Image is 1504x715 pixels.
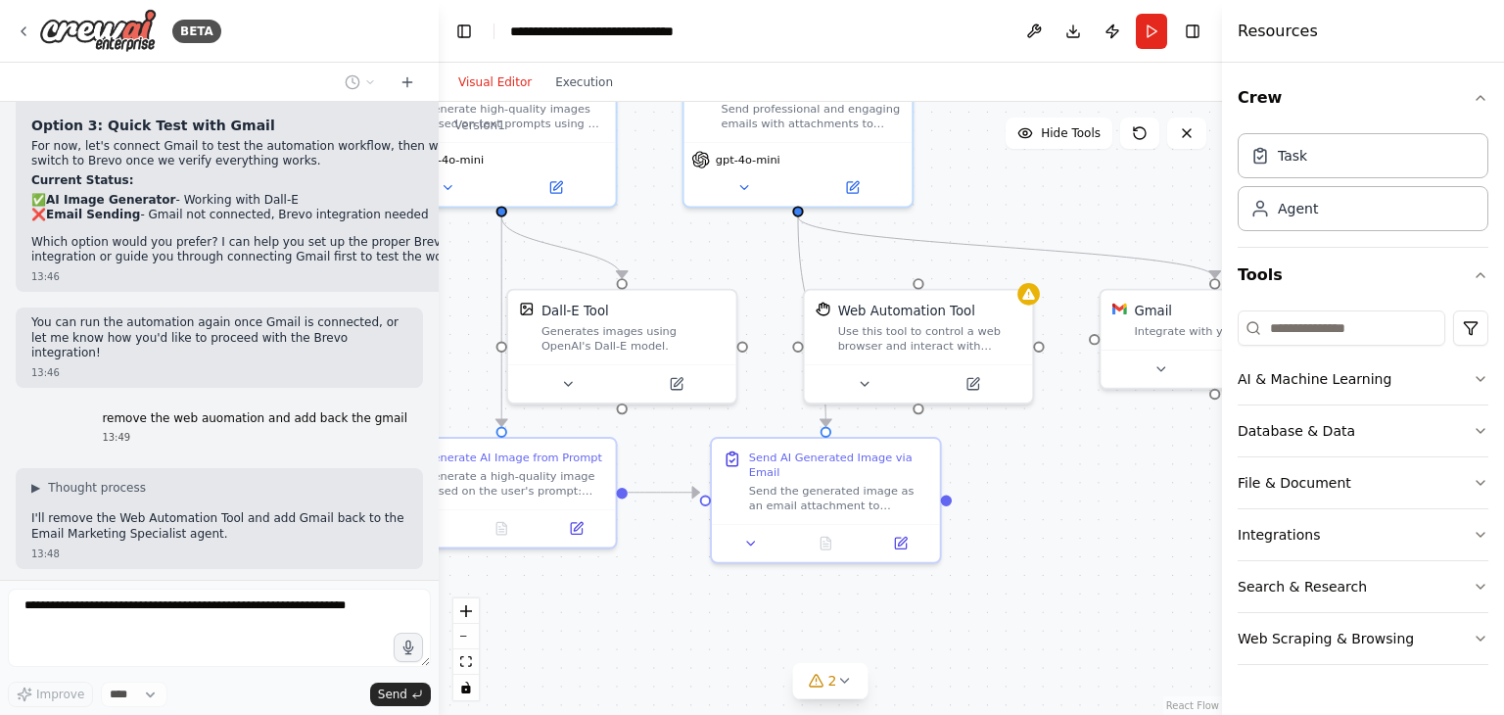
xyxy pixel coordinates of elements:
[1134,324,1317,339] div: Integrate with your Gmail
[31,173,133,187] strong: Current Status:
[816,302,830,316] img: StagehandTool
[337,71,384,94] button: Switch to previous chat
[46,193,176,207] strong: AI Image Generator
[446,71,543,94] button: Visual Editor
[1134,302,1172,320] div: Gmail
[786,532,865,554] button: No output available
[543,71,625,94] button: Execution
[31,116,490,135] h3: Option 3: Quick Test with Gmail
[453,675,479,700] button: toggle interactivity
[749,450,929,479] div: Send AI Generated Image via Email
[386,437,618,548] div: Generate AI Image from PromptGenerate a high-quality image based on the user's prompt: {prompt}. ...
[8,682,93,707] button: Improve
[1238,613,1488,664] button: Web Scraping & Browsing
[1238,457,1488,508] button: File & Document
[31,547,407,561] div: 13:48
[39,9,157,53] img: Logo
[31,365,407,380] div: 13:46
[31,480,146,496] button: ▶Thought process
[1166,700,1219,711] a: React Flow attribution
[48,480,146,496] span: Thought process
[828,671,837,691] span: 2
[31,208,490,223] li: ❌ - Gmail not connected, Brevo integration needed
[716,153,780,167] span: gpt-4o-mini
[102,430,407,445] div: 13:49
[628,483,699,501] g: Edge from 830a252c-fc8d-4cd9-89e0-21b6c0f6a0ec to 402453f8-2f94-421e-9f79-88f293e936a2
[721,102,901,131] div: Send professional and engaging emails with attachments to specified recipients at {email}. Craft ...
[510,22,730,41] nav: breadcrumb
[31,511,407,542] p: I'll remove the Web Automation Tool and add Gmail back to the Email Marketing Specialist agent.
[541,302,609,320] div: Dall-E Tool
[462,517,540,540] button: No output available
[710,437,942,564] div: Send AI Generated Image via EmailSend the generated image as an email attachment to {email}. Crea...
[506,289,738,405] div: DallEToolDall-E ToolGenerates images using OpenAI's Dall-E model.
[450,18,478,45] button: Hide left sidebar
[869,532,932,554] button: Open in side panel
[749,483,929,512] div: Send the generated image as an email attachment to {email}. Create a friendly email with the subj...
[493,216,511,426] g: Edge from 093b4974-4947-4670-9721-5a50816e02c3 to 830a252c-fc8d-4cd9-89e0-21b6c0f6a0ec
[46,208,140,221] strong: Email Sending
[425,102,605,131] div: Generate high-quality images based on text prompts using AI image generation models. Create visua...
[394,633,423,662] button: Click to speak your automation idea
[920,373,1025,396] button: Open in side panel
[31,139,490,169] p: For now, let's connect Gmail to test the automation workflow, then we can switch to Brevo once we...
[31,235,490,265] p: Which option would you prefer? I can help you set up the proper Brevo integration or guide you th...
[519,302,534,316] img: DallETool
[838,324,1021,354] div: Use this tool to control a web browser and interact with websites using natural language. Capabil...
[386,67,618,209] div: Generate high-quality images based on text prompts using AI image generation models. Create visua...
[793,663,869,699] button: 2
[1041,125,1101,141] span: Hide Tools
[453,624,479,649] button: zoom out
[1238,509,1488,560] button: Integrations
[503,176,608,199] button: Open in side panel
[392,71,423,94] button: Start a new chat
[493,216,632,278] g: Edge from 093b4974-4947-4670-9721-5a50816e02c3 to eae061b5-c118-498f-91af-0e8ca5dd7a40
[1238,561,1488,612] button: Search & Research
[31,269,490,284] div: 13:46
[31,315,407,361] p: You can run the automation again once Gmail is connected, or let me know how you'd like to procee...
[31,193,490,209] li: ✅ - Working with Dall-E
[541,324,725,354] div: Generates images using OpenAI's Dall-E model.
[31,480,40,496] span: ▶
[1238,71,1488,125] button: Crew
[838,302,975,320] div: Web Automation Tool
[453,598,479,700] div: React Flow controls
[378,687,407,702] span: Send
[544,517,608,540] button: Open in side panel
[1278,146,1307,166] div: Task
[1238,248,1488,303] button: Tools
[1099,289,1331,390] div: GmailGmailIntegrate with your Gmail
[425,450,602,464] div: Generate AI Image from Prompt
[419,153,484,167] span: gpt-4o-mini
[425,468,605,498] div: Generate a high-quality image based on the user's prompt: {prompt}. Use the AI image generation t...
[789,216,1225,278] g: Edge from 45833805-82a7-4201-b04c-fc4fbe2599f6 to ee0e3a15-9537-4c12-9660-4b79c7b45d8f
[1179,18,1206,45] button: Hide right sidebar
[1238,20,1318,43] h4: Resources
[800,176,905,199] button: Open in side panel
[1278,199,1318,218] div: Agent
[102,411,407,427] p: remove the web auomation and add back the gmail
[803,289,1035,405] div: StagehandToolWeb Automation ToolUse this tool to control a web browser and interact with websites...
[453,649,479,675] button: fit view
[36,687,84,702] span: Improve
[1238,405,1488,456] button: Database & Data
[1238,303,1488,681] div: Tools
[1006,118,1112,149] button: Hide Tools
[624,373,728,396] button: Open in side panel
[454,118,505,133] div: Version 1
[1238,354,1488,405] button: AI & Machine Learning
[1112,302,1127,316] img: Gmail
[1238,125,1488,247] div: Crew
[453,598,479,624] button: zoom in
[682,67,915,209] div: Send professional and engaging emails with attachments to specified recipients at {email}. Craft ...
[172,20,221,43] div: BETA
[370,683,431,706] button: Send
